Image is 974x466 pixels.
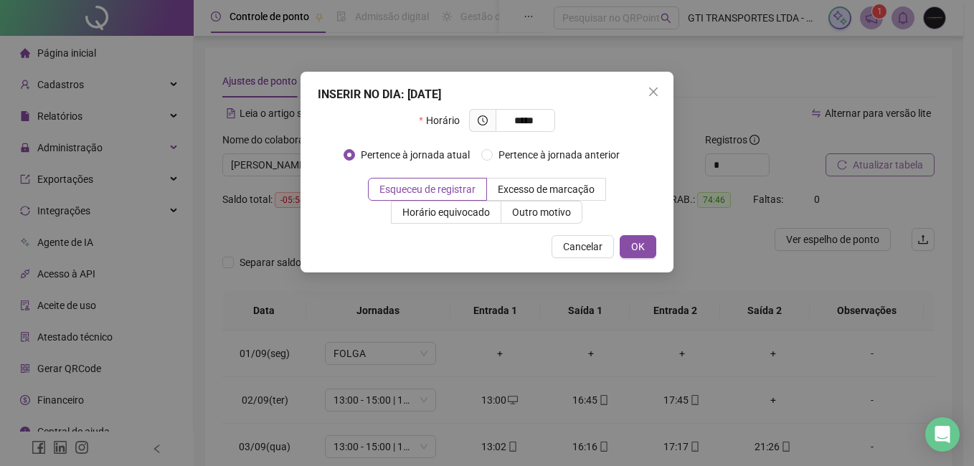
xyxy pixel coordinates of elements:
[620,235,656,258] button: OK
[631,239,645,255] span: OK
[648,86,659,98] span: close
[498,184,595,195] span: Excesso de marcação
[512,206,571,218] span: Outro motivo
[478,115,488,125] span: clock-circle
[419,109,468,132] label: Horário
[355,147,476,163] span: Pertence à jornada atual
[379,184,476,195] span: Esqueceu de registrar
[493,147,625,163] span: Pertence à jornada anterior
[318,86,656,103] div: INSERIR NO DIA : [DATE]
[402,206,490,218] span: Horário equivocado
[563,239,602,255] span: Cancelar
[642,80,665,103] button: Close
[552,235,614,258] button: Cancelar
[925,417,960,452] div: Open Intercom Messenger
